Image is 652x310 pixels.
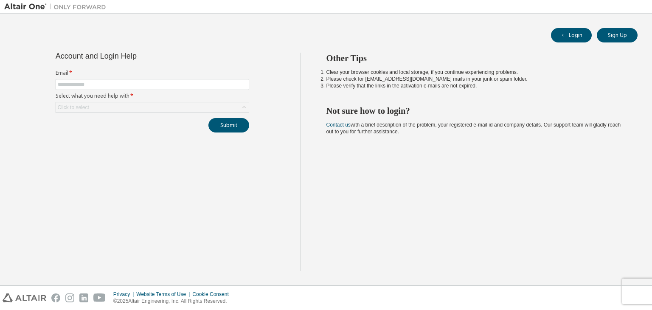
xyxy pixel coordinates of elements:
li: Clear your browser cookies and local storage, if you continue experiencing problems. [326,69,623,76]
p: © 2025 Altair Engineering, Inc. All Rights Reserved. [113,298,234,305]
div: Cookie Consent [192,291,233,298]
a: Contact us [326,122,351,128]
li: Please verify that the links in the activation e-mails are not expired. [326,82,623,89]
h2: Other Tips [326,53,623,64]
img: youtube.svg [93,293,106,302]
img: instagram.svg [65,293,74,302]
span: with a brief description of the problem, your registered e-mail id and company details. Our suppo... [326,122,621,135]
div: Click to select [56,102,249,113]
img: linkedin.svg [79,293,88,302]
img: altair_logo.svg [3,293,46,302]
label: Email [56,70,249,76]
img: facebook.svg [51,293,60,302]
div: Click to select [58,104,89,111]
div: Website Terms of Use [136,291,192,298]
label: Select what you need help with [56,93,249,99]
li: Please check for [EMAIL_ADDRESS][DOMAIN_NAME] mails in your junk or spam folder. [326,76,623,82]
div: Account and Login Help [56,53,211,59]
button: Login [551,28,592,42]
button: Submit [208,118,249,132]
button: Sign Up [597,28,638,42]
h2: Not sure how to login? [326,105,623,116]
div: Privacy [113,291,136,298]
img: Altair One [4,3,110,11]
